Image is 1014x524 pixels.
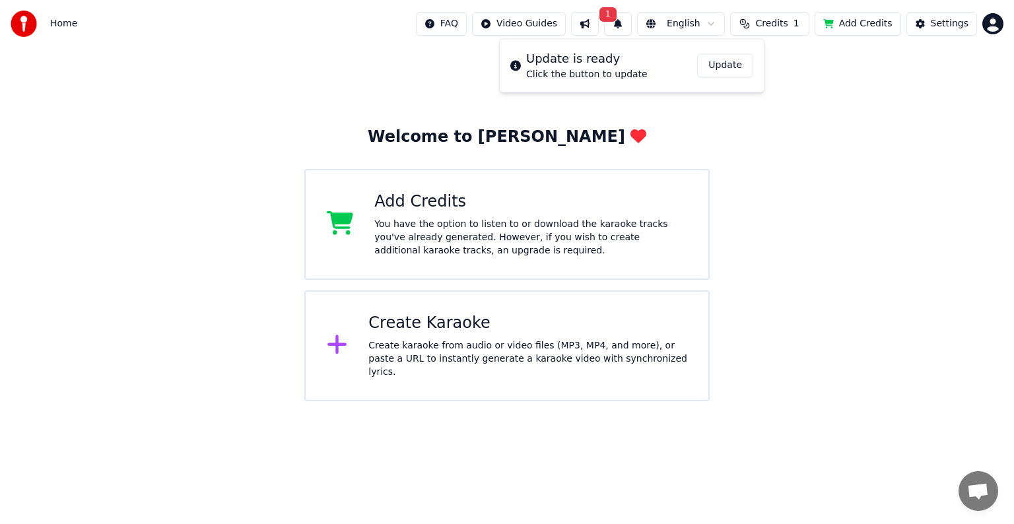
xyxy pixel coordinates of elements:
button: Update [697,53,753,77]
a: Open chat [959,471,998,511]
button: 1 [604,12,632,36]
div: Click the button to update [526,68,648,81]
span: Credits [755,17,788,30]
span: Home [50,17,77,30]
div: Update is ready [526,49,648,68]
button: Video Guides [472,12,566,36]
div: Add Credits [374,191,687,213]
div: Create karaoke from audio or video files (MP3, MP4, and more), or paste a URL to instantly genera... [368,339,687,379]
div: Create Karaoke [368,313,687,334]
div: Settings [931,17,968,30]
img: youka [11,11,37,37]
button: FAQ [416,12,467,36]
nav: breadcrumb [50,17,77,30]
div: Welcome to [PERSON_NAME] [368,127,646,148]
span: 1 [794,17,799,30]
button: Add Credits [815,12,901,36]
div: You have the option to listen to or download the karaoke tracks you've already generated. However... [374,218,687,257]
button: Settings [906,12,977,36]
span: 1 [599,7,617,22]
button: Credits1 [730,12,809,36]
